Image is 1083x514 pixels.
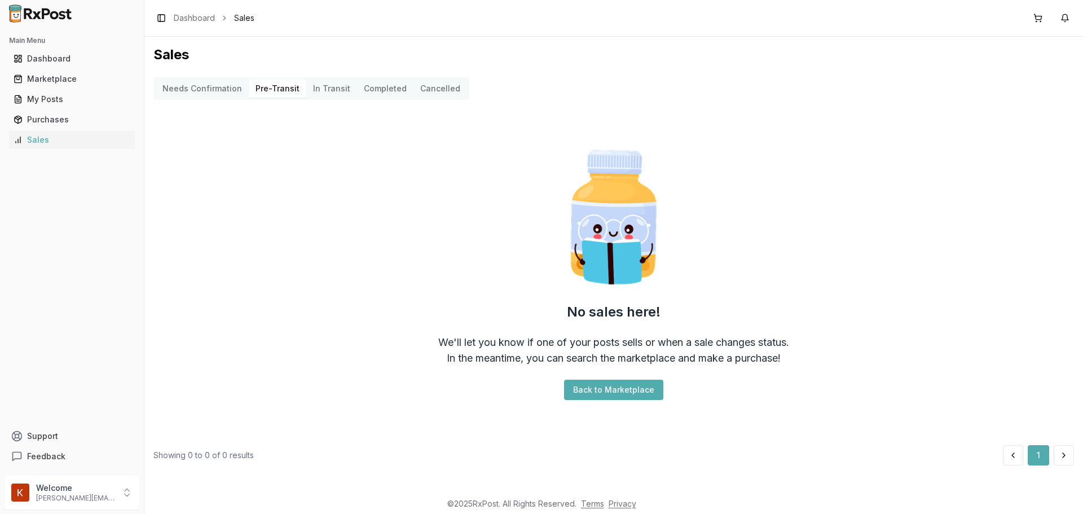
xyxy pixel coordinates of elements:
div: Purchases [14,114,130,125]
p: Welcome [36,482,115,494]
a: Marketplace [9,69,135,89]
button: Marketplace [5,70,139,88]
div: Dashboard [14,53,130,64]
h1: Sales [153,46,1074,64]
a: Purchases [9,109,135,130]
p: [PERSON_NAME][EMAIL_ADDRESS][DOMAIN_NAME] [36,494,115,503]
button: Feedback [5,446,139,467]
div: In the meantime, you can search the marketplace and make a purchase! [447,350,781,366]
button: Needs Confirmation [156,80,249,98]
a: Terms [581,499,604,508]
img: RxPost Logo [5,5,77,23]
nav: breadcrumb [174,12,254,24]
button: Support [5,426,139,446]
button: Dashboard [5,50,139,68]
button: Back to Marketplace [564,380,663,400]
button: Pre-Transit [249,80,306,98]
div: Showing 0 to 0 of 0 results [153,450,254,461]
img: User avatar [11,484,29,502]
button: In Transit [306,80,357,98]
button: Completed [357,80,413,98]
div: We'll let you know if one of your posts sells or when a sale changes status. [438,335,789,350]
button: Purchases [5,111,139,129]
div: Sales [14,134,130,146]
img: Smart Pill Bottle [541,145,686,289]
span: Sales [234,12,254,24]
button: My Posts [5,90,139,108]
div: My Posts [14,94,130,105]
button: Cancelled [413,80,467,98]
div: Marketplace [14,73,130,85]
button: 1 [1028,445,1049,465]
button: Sales [5,131,139,149]
h2: No sales here! [567,303,661,321]
span: Feedback [27,451,65,462]
a: Sales [9,130,135,150]
a: My Posts [9,89,135,109]
a: Dashboard [9,49,135,69]
h2: Main Menu [9,36,135,45]
a: Privacy [609,499,636,508]
a: Dashboard [174,12,215,24]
